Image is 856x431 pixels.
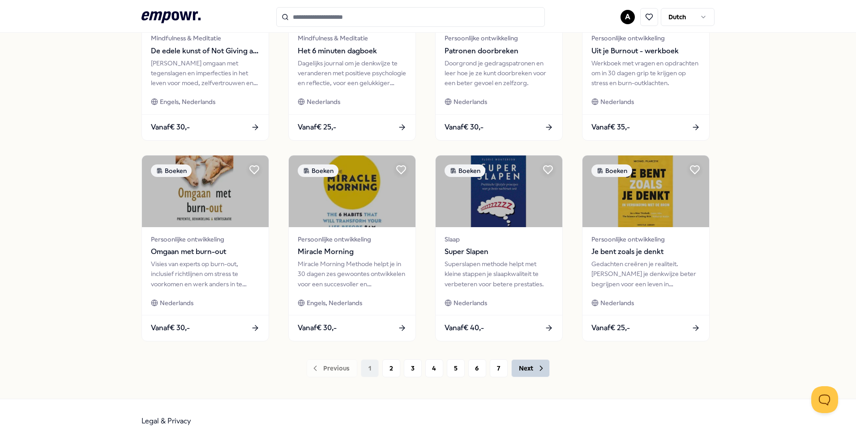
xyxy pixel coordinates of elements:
div: Doorgrond je gedragspatronen en leer hoe je ze kunt doorbreken voor een beter gevoel en zelfzorg. [445,58,553,88]
span: Mindfulness & Meditatie [151,33,260,43]
a: package imageBoekenPersoonlijke ontwikkelingOmgaan met burn-outVisies van experts op burn-out, in... [141,155,269,341]
span: Vanaf € 30,- [298,322,337,334]
span: Vanaf € 30,- [151,121,190,133]
span: Vanaf € 25,- [591,322,630,334]
span: Persoonlijke ontwikkeling [298,234,407,244]
span: Nederlands [454,298,487,308]
button: 3 [404,359,422,377]
span: Nederlands [600,298,634,308]
span: Persoonlijke ontwikkeling [151,234,260,244]
div: Dagelijks journal om je denkwijze te veranderen met positieve psychologie en reflectie, voor een ... [298,58,407,88]
iframe: Help Scout Beacon - Open [811,386,838,413]
span: Vanaf € 25,- [298,121,336,133]
span: Engels, Nederlands [307,298,362,308]
span: Slaap [445,234,553,244]
button: 7 [490,359,508,377]
div: Gedachten creëren je realiteit. [PERSON_NAME] je denkwijze beter begrijpen voor een leven in verb... [591,259,700,289]
span: Persoonlijke ontwikkeling [445,33,553,43]
span: Super Slapen [445,246,553,258]
span: Engels, Nederlands [160,97,215,107]
span: Vanaf € 30,- [151,322,190,334]
div: [PERSON_NAME] omgaan met tegenslagen en imperfecties in het leven voor moed, zelfvertrouwen en ee... [151,58,260,88]
div: Boeken [445,164,485,177]
span: Nederlands [454,97,487,107]
span: Persoonlijke ontwikkeling [591,234,700,244]
div: Superslapen methode helpt met kleine stappen je slaapkwaliteit te verbeteren voor betere prestaties. [445,259,553,289]
span: Nederlands [160,298,193,308]
span: Patronen doorbreken [445,45,553,57]
button: 4 [425,359,443,377]
span: Miracle Morning [298,246,407,258]
img: package image [289,155,415,227]
div: Werkboek met vragen en opdrachten om in 30 dagen grip te krijgen op stress en burn-outklachten. [591,58,700,88]
button: Next [511,359,550,377]
a: package imageBoekenPersoonlijke ontwikkelingMiracle MorningMiracle Morning Methode helpt je in 30... [288,155,416,341]
img: package image [142,155,269,227]
span: Mindfulness & Meditatie [298,33,407,43]
input: Search for products, categories or subcategories [276,7,545,27]
button: 5 [447,359,465,377]
button: 6 [468,359,486,377]
a: package imageBoekenSlaapSuper SlapenSuperslapen methode helpt met kleine stappen je slaapkwalitei... [435,155,563,341]
div: Miracle Morning Methode helpt je in 30 dagen zes gewoontes ontwikkelen voor een succesvoller en b... [298,259,407,289]
div: Boeken [151,164,192,177]
img: package image [582,155,709,227]
div: Visies van experts op burn-out, inclusief richtlijnen om stress te voorkomen en werk anders in te... [151,259,260,289]
span: Vanaf € 30,- [445,121,484,133]
span: Vanaf € 40,- [445,322,484,334]
span: Het 6 minuten dagboek [298,45,407,57]
span: Je bent zoals je denkt [591,246,700,258]
span: Nederlands [307,97,340,107]
span: Vanaf € 35,- [591,121,630,133]
span: Persoonlijke ontwikkeling [591,33,700,43]
span: De edele kunst of Not Giving a F*ck [151,45,260,57]
div: Boeken [591,164,632,177]
span: Omgaan met burn-out [151,246,260,258]
button: 2 [382,359,400,377]
a: package imageBoekenPersoonlijke ontwikkelingJe bent zoals je denktGedachten creëren je realiteit.... [582,155,710,341]
span: Uit je Burnout - werkboek [591,45,700,57]
button: A [621,10,635,24]
img: package image [436,155,562,227]
span: Nederlands [600,97,634,107]
a: Legal & Privacy [141,417,191,425]
div: Boeken [298,164,338,177]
